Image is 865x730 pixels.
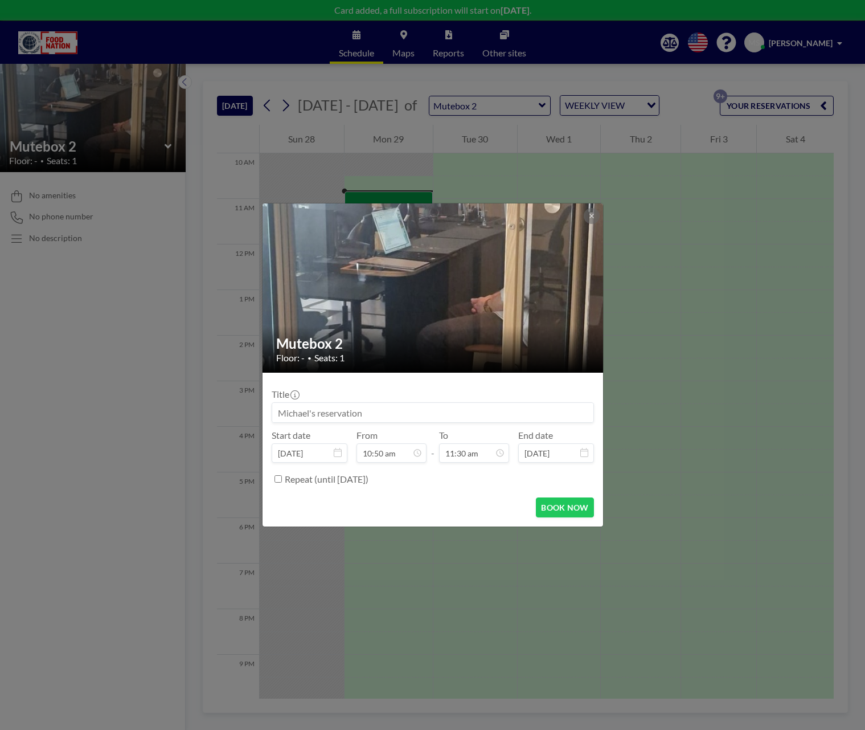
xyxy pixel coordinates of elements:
h2: Mutebox 2 [276,335,591,352]
label: To [439,430,448,441]
label: Start date [272,430,310,441]
label: End date [518,430,553,441]
span: • [308,354,311,362]
span: - [431,434,434,459]
span: Seats: 1 [314,352,345,364]
label: Title [272,389,298,400]
label: From [356,430,378,441]
span: Floor: - [276,352,305,364]
button: BOOK NOW [536,497,593,517]
input: Michael's reservation [272,403,593,422]
label: Repeat (until [DATE]) [285,474,368,485]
